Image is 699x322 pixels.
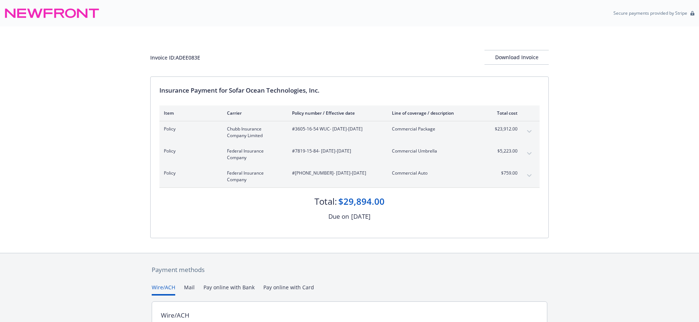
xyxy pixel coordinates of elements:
[184,283,195,296] button: Mail
[203,283,255,296] button: Pay online with Bank
[227,148,280,161] span: Federal Insurance Company
[292,170,380,176] span: #[PHONE_NUMBER] - [DATE]-[DATE]
[164,170,215,176] span: Policy
[159,121,540,143] div: PolicyChubb Insurance Company Limited#3605-16-54 WUC- [DATE]-[DATE]Commercial Package$23,912.00ex...
[227,126,280,139] span: Chubb Insurance Company Limited
[159,86,540,95] div: Insurance Payment for Sofar Ocean Technologies, Inc.
[490,110,518,116] div: Total cost
[392,126,478,132] span: Commercial Package
[523,170,535,182] button: expand content
[263,283,314,296] button: Pay online with Card
[227,170,280,183] span: Federal Insurance Company
[328,212,349,221] div: Due on
[484,50,549,64] div: Download Invoice
[164,148,215,154] span: Policy
[164,126,215,132] span: Policy
[150,54,200,61] div: Invoice ID: ADEE083E
[392,148,478,154] span: Commercial Umbrella
[152,265,547,275] div: Payment methods
[152,283,175,296] button: Wire/ACH
[227,110,280,116] div: Carrier
[392,110,478,116] div: Line of coverage / description
[161,311,190,320] div: Wire/ACH
[392,170,478,176] span: Commercial Auto
[292,148,380,154] span: #7819-15-84 - [DATE]-[DATE]
[164,110,215,116] div: Item
[314,195,337,208] div: Total:
[523,148,535,160] button: expand content
[351,212,371,221] div: [DATE]
[490,148,518,154] span: $5,223.00
[613,10,687,16] p: Secure payments provided by Stripe
[159,143,540,165] div: PolicyFederal Insurance Company#7819-15-84- [DATE]-[DATE]Commercial Umbrella$5,223.00expand content
[523,126,535,137] button: expand content
[292,126,380,132] span: #3605-16-54 WUC - [DATE]-[DATE]
[159,165,540,187] div: PolicyFederal Insurance Company#[PHONE_NUMBER]- [DATE]-[DATE]Commercial Auto$759.00expand content
[484,50,549,65] button: Download Invoice
[292,110,380,116] div: Policy number / Effective date
[490,170,518,176] span: $759.00
[490,126,518,132] span: $23,912.00
[338,195,385,208] div: $29,894.00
